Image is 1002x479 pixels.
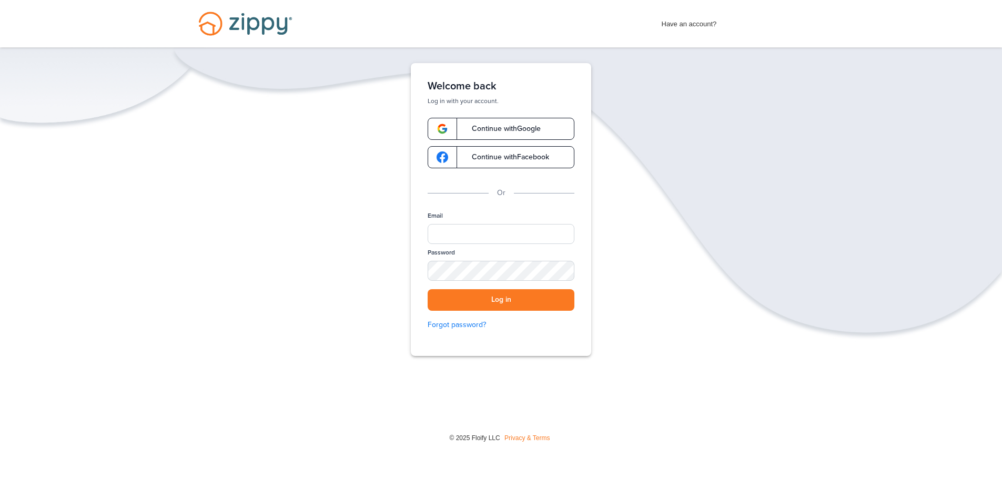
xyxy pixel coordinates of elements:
[497,187,505,199] p: Or
[428,248,455,257] label: Password
[662,13,717,30] span: Have an account?
[428,97,574,105] p: Log in with your account.
[437,151,448,163] img: google-logo
[504,434,550,442] a: Privacy & Terms
[428,211,443,220] label: Email
[437,123,448,135] img: google-logo
[428,224,574,244] input: Email
[428,118,574,140] a: google-logoContinue withGoogle
[428,146,574,168] a: google-logoContinue withFacebook
[428,319,574,331] a: Forgot password?
[428,289,574,311] button: Log in
[461,125,541,133] span: Continue with Google
[428,80,574,93] h1: Welcome back
[449,434,500,442] span: © 2025 Floify LLC
[428,261,574,281] input: Password
[461,154,549,161] span: Continue with Facebook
